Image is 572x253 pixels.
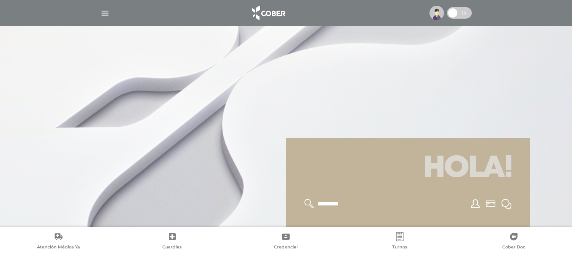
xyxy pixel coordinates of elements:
span: Atención Médica Ya [37,244,80,251]
span: Guardias [162,244,182,251]
h1: Hola! [295,147,521,190]
a: Credencial [229,232,343,251]
a: Cober Doc [457,232,570,251]
span: Cober Doc [502,244,525,251]
span: Turnos [392,244,407,251]
span: Credencial [274,244,298,251]
a: Guardias [115,232,229,251]
img: profile-placeholder.svg [429,6,444,20]
img: logo_cober_home-white.png [248,4,288,22]
a: Atención Médica Ya [2,232,115,251]
img: Cober_menu-lines-white.svg [100,8,110,18]
a: Turnos [343,232,457,251]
